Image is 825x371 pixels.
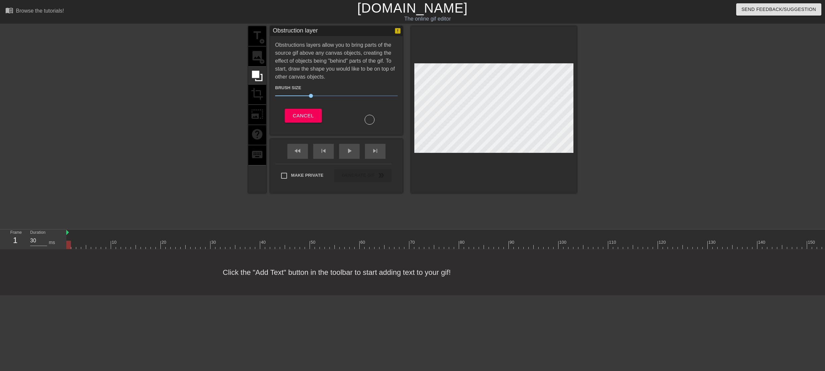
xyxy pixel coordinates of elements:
[294,147,302,155] span: fast_rewind
[357,1,468,15] a: [DOMAIN_NAME]
[509,239,515,246] div: 90
[112,239,118,246] div: 10
[741,5,816,14] span: Send Feedback/Suggestion
[808,239,816,246] div: 150
[659,239,667,246] div: 120
[10,234,20,246] div: 1
[293,111,314,120] span: Cancel
[5,6,64,17] a: Browse the tutorials!
[161,239,167,246] div: 20
[261,239,267,246] div: 40
[609,239,617,246] div: 110
[559,239,567,246] div: 100
[5,229,25,249] div: Frame
[275,41,398,125] div: Obstructions layers allow you to bring parts of the source gif above any canvas objects, creating...
[291,172,324,179] span: Make Private
[5,6,13,14] span: menu_book
[371,147,379,155] span: skip_next
[320,147,327,155] span: skip_previous
[360,239,366,246] div: 60
[345,147,353,155] span: play_arrow
[211,239,217,246] div: 30
[278,15,577,23] div: The online gif editor
[273,26,318,36] div: Obstruction layer
[275,85,301,91] label: Brush Size
[49,239,55,246] div: ms
[410,239,416,246] div: 70
[758,239,766,246] div: 140
[30,231,45,235] label: Duration
[460,239,466,246] div: 80
[736,3,821,16] button: Send Feedback/Suggestion
[708,239,717,246] div: 130
[311,239,317,246] div: 50
[285,109,322,123] button: Cancel
[16,8,64,14] div: Browse the tutorials!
